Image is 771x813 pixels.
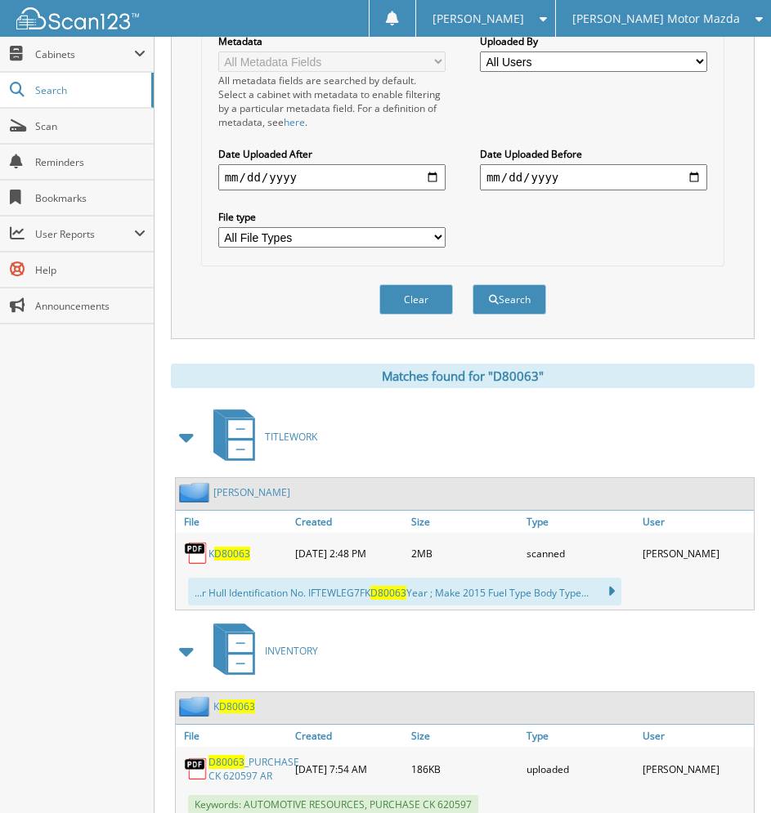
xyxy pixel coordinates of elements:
[218,164,446,190] input: start
[208,755,299,783] a: D80063_PURCHASE CK 620597 AR
[291,725,406,747] a: Created
[265,644,318,658] span: INVENTORY
[171,364,755,388] div: Matches found for "D80063"
[179,696,213,717] img: folder2.png
[184,541,208,565] img: PDF.png
[213,485,290,499] a: [PERSON_NAME]
[284,115,305,129] a: here
[407,751,522,787] div: 186KB
[407,725,522,747] a: Size
[188,578,621,605] div: ...r Hull Identification No. IFTEWLEG7FK Year ; Make 2015 Fuel Type Body Type...
[176,511,291,533] a: File
[219,699,255,713] span: D80063
[480,164,707,190] input: end
[35,83,143,97] span: Search
[480,147,707,161] label: Date Uploaded Before
[218,34,446,48] label: Metadata
[204,619,318,683] a: INVENTORY
[208,547,250,561] a: KD80063
[213,699,255,713] a: KD80063
[522,725,638,747] a: Type
[522,511,638,533] a: Type
[480,34,707,48] label: Uploaded By
[291,751,406,787] div: [DATE] 7:54 AM
[204,404,317,469] a: TITLEWORK
[639,537,754,570] div: [PERSON_NAME]
[218,147,446,161] label: Date Uploaded After
[407,537,522,570] div: 2MB
[35,155,146,169] span: Reminders
[35,227,134,241] span: User Reports
[639,751,754,787] div: [PERSON_NAME]
[572,14,740,24] span: [PERSON_NAME] Motor Mazda
[176,725,291,747] a: File
[291,511,406,533] a: Created
[218,210,446,224] label: File type
[35,263,146,277] span: Help
[473,284,546,315] button: Search
[208,755,244,769] span: D80063
[35,191,146,205] span: Bookmarks
[407,511,522,533] a: Size
[35,299,146,313] span: Announcements
[639,511,754,533] a: User
[689,735,771,813] iframe: Chat Widget
[522,751,638,787] div: uploaded
[433,14,524,24] span: [PERSON_NAME]
[639,725,754,747] a: User
[379,284,453,315] button: Clear
[370,586,406,600] span: D80063
[218,74,446,129] div: All metadata fields are searched by default. Select a cabinet with metadata to enable filtering b...
[35,47,134,61] span: Cabinets
[179,482,213,503] img: folder2.png
[265,430,317,444] span: TITLEWORK
[16,7,139,29] img: scan123-logo-white.svg
[35,119,146,133] span: Scan
[522,537,638,570] div: scanned
[184,757,208,781] img: PDF.png
[291,537,406,570] div: [DATE] 2:48 PM
[214,547,250,561] span: D80063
